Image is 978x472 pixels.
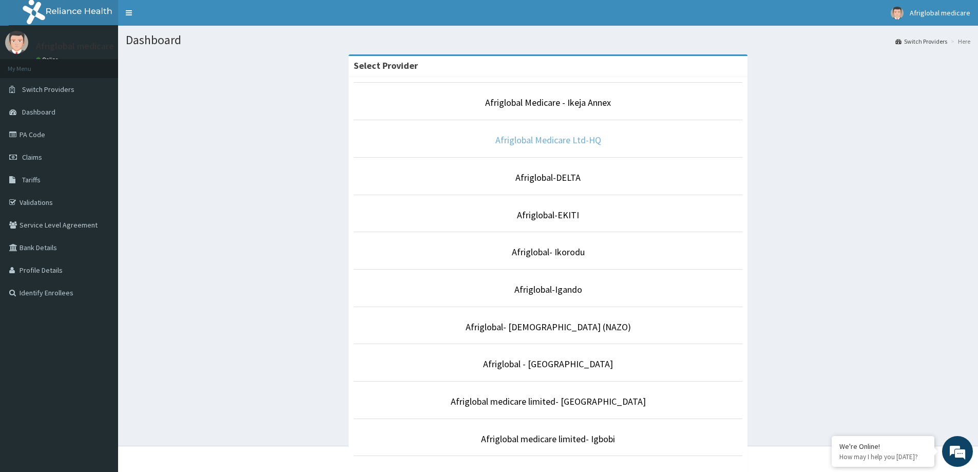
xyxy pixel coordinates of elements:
span: Claims [22,153,42,162]
p: How may I help you today? [839,452,927,461]
span: Afriglobal medicare [910,8,970,17]
a: Afriglobal-EKITI [517,209,579,221]
h1: Dashboard [126,33,970,47]
a: Afriglobal - [GEOGRAPHIC_DATA] [483,358,613,370]
img: User Image [891,7,904,20]
a: Afriglobal- Ikorodu [512,246,585,258]
li: Here [948,37,970,46]
img: User Image [5,31,28,54]
span: Dashboard [22,107,55,117]
span: Tariffs [22,175,41,184]
div: We're Online! [839,442,927,451]
a: Afriglobal Medicare - Ikeja Annex [485,97,611,108]
a: Afriglobal Medicare Ltd-HQ [495,134,601,146]
a: Afriglobal-Igando [514,284,582,295]
a: Afriglobal-DELTA [515,172,581,183]
a: Switch Providers [895,37,947,46]
a: Afriglobal- [DEMOGRAPHIC_DATA] (NAZO) [466,321,631,333]
a: Afriglobal medicare limited- Igbobi [481,433,615,445]
a: Online [36,56,61,63]
p: Afriglobal medicare [36,42,114,51]
strong: Select Provider [354,60,418,71]
span: Switch Providers [22,85,74,94]
a: Afriglobal medicare limited- [GEOGRAPHIC_DATA] [451,395,646,407]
